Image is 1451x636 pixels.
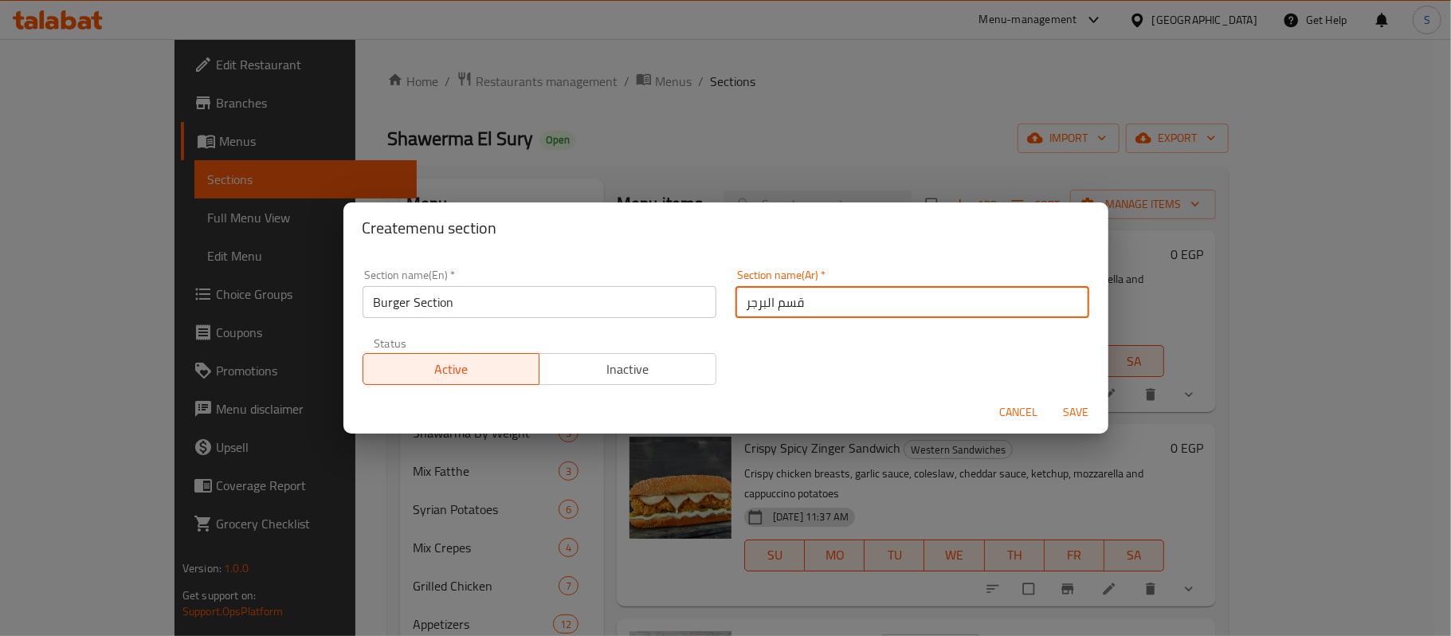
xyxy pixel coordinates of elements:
span: Active [370,358,534,381]
span: Inactive [546,358,710,381]
button: Active [363,353,540,385]
button: Save [1051,398,1102,427]
h2: Create menu section [363,215,1089,241]
button: Cancel [994,398,1045,427]
span: Save [1057,402,1096,422]
button: Inactive [539,353,716,385]
input: Please enter section name(ar) [735,286,1089,318]
span: Cancel [1000,402,1038,422]
input: Please enter section name(en) [363,286,716,318]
